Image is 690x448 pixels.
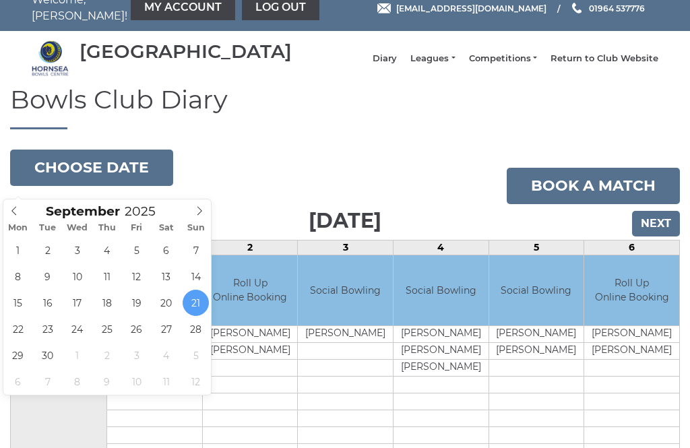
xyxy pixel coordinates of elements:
[183,369,209,395] span: October 12, 2025
[183,342,209,369] span: October 5, 2025
[34,237,61,263] span: September 2, 2025
[64,290,90,316] span: September 17, 2025
[63,224,92,232] span: Wed
[570,2,645,15] a: Phone us 01964 537776
[5,237,31,263] span: September 1, 2025
[32,40,69,77] img: Hornsea Bowls Centre
[5,263,31,290] span: September 8, 2025
[94,342,120,369] span: October 2, 2025
[123,342,150,369] span: October 3, 2025
[153,342,179,369] span: October 4, 2025
[64,316,90,342] span: September 24, 2025
[34,263,61,290] span: September 9, 2025
[123,316,150,342] span: September 26, 2025
[123,237,150,263] span: September 5, 2025
[298,255,393,326] td: Social Bowling
[94,237,120,263] span: September 4, 2025
[5,290,31,316] span: September 15, 2025
[10,86,680,129] h1: Bowls Club Diary
[64,369,90,395] span: October 8, 2025
[489,326,584,343] td: [PERSON_NAME]
[377,3,391,13] img: Email
[489,255,584,326] td: Social Bowling
[120,203,172,219] input: Scroll to increment
[153,316,179,342] span: September 27, 2025
[469,53,537,65] a: Competitions
[298,240,394,255] td: 3
[64,263,90,290] span: September 10, 2025
[394,343,489,360] td: [PERSON_NAME]
[584,255,679,326] td: Roll Up Online Booking
[34,342,61,369] span: September 30, 2025
[203,343,298,360] td: [PERSON_NAME]
[5,369,31,395] span: October 6, 2025
[123,263,150,290] span: September 12, 2025
[64,342,90,369] span: October 1, 2025
[394,326,489,343] td: [PERSON_NAME]
[394,240,489,255] td: 4
[153,369,179,395] span: October 11, 2025
[373,53,397,65] a: Diary
[632,211,680,236] input: Next
[34,316,61,342] span: September 23, 2025
[584,343,679,360] td: [PERSON_NAME]
[203,255,298,326] td: Roll Up Online Booking
[46,205,120,218] span: Scroll to increment
[183,290,209,316] span: September 21, 2025
[183,263,209,290] span: September 14, 2025
[551,53,658,65] a: Return to Club Website
[396,3,546,13] span: [EMAIL_ADDRESS][DOMAIN_NAME]
[5,316,31,342] span: September 22, 2025
[33,224,63,232] span: Tue
[34,290,61,316] span: September 16, 2025
[94,290,120,316] span: September 18, 2025
[153,290,179,316] span: September 20, 2025
[394,255,489,326] td: Social Bowling
[489,343,584,360] td: [PERSON_NAME]
[92,224,122,232] span: Thu
[94,316,120,342] span: September 25, 2025
[152,224,181,232] span: Sat
[3,224,33,232] span: Mon
[584,240,680,255] td: 6
[589,3,645,13] span: 01964 537776
[153,237,179,263] span: September 6, 2025
[94,263,120,290] span: September 11, 2025
[10,150,173,186] button: Choose date
[183,237,209,263] span: September 7, 2025
[181,224,211,232] span: Sun
[183,316,209,342] span: September 28, 2025
[410,53,455,65] a: Leagues
[572,3,582,13] img: Phone us
[5,342,31,369] span: September 29, 2025
[394,360,489,377] td: [PERSON_NAME]
[122,224,152,232] span: Fri
[489,240,584,255] td: 5
[584,326,679,343] td: [PERSON_NAME]
[203,326,298,343] td: [PERSON_NAME]
[80,41,292,62] div: [GEOGRAPHIC_DATA]
[94,369,120,395] span: October 9, 2025
[123,369,150,395] span: October 10, 2025
[377,2,546,15] a: Email [EMAIL_ADDRESS][DOMAIN_NAME]
[34,369,61,395] span: October 7, 2025
[507,168,680,204] a: Book a match
[202,240,298,255] td: 2
[123,290,150,316] span: September 19, 2025
[298,326,393,343] td: [PERSON_NAME]
[64,237,90,263] span: September 3, 2025
[153,263,179,290] span: September 13, 2025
